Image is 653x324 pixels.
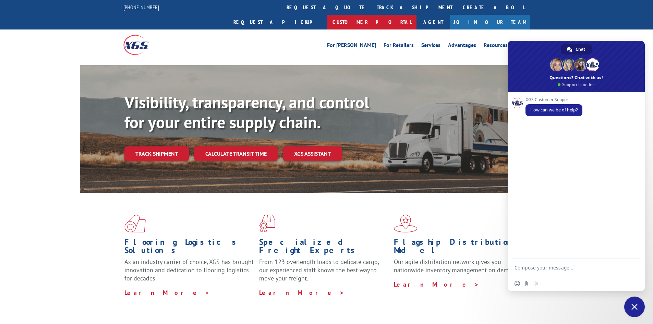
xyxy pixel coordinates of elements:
[450,15,530,29] a: Join Our Team
[283,146,342,161] a: XGS ASSISTANT
[259,215,275,232] img: xgs-icon-focused-on-flooring-red
[259,258,389,288] p: From 123 overlength loads to delicate cargo, our experienced staff knows the best way to move you...
[532,281,538,286] span: Audio message
[416,15,450,29] a: Agent
[515,259,624,276] textarea: Compose your message...
[484,43,508,50] a: Resources
[523,281,529,286] span: Send a file
[124,238,254,258] h1: Flooring Logistics Solutions
[194,146,278,161] a: Calculate transit time
[394,258,520,274] span: Our agile distribution network gives you nationwide inventory management on demand.
[384,43,414,50] a: For Retailers
[123,4,159,11] a: [PHONE_NUMBER]
[394,215,418,232] img: xgs-icon-flagship-distribution-model-red
[515,281,520,286] span: Insert an emoji
[228,15,327,29] a: Request a pickup
[124,215,146,232] img: xgs-icon-total-supply-chain-intelligence-red
[124,289,210,297] a: Learn More >
[259,289,344,297] a: Learn More >
[530,107,578,113] span: How can we be of help?
[259,238,389,258] h1: Specialized Freight Experts
[448,43,476,50] a: Advantages
[124,92,369,133] b: Visibility, transparency, and control for your entire supply chain.
[124,258,254,282] span: As an industry carrier of choice, XGS has brought innovation and dedication to flooring logistics...
[394,280,479,288] a: Learn More >
[525,97,582,102] span: XGS Customer Support
[124,146,189,161] a: Track shipment
[624,297,645,317] a: Close chat
[421,43,440,50] a: Services
[327,15,416,29] a: Customer Portal
[561,44,592,55] a: Chat
[576,44,585,55] span: Chat
[394,238,523,258] h1: Flagship Distribution Model
[327,43,376,50] a: For [PERSON_NAME]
